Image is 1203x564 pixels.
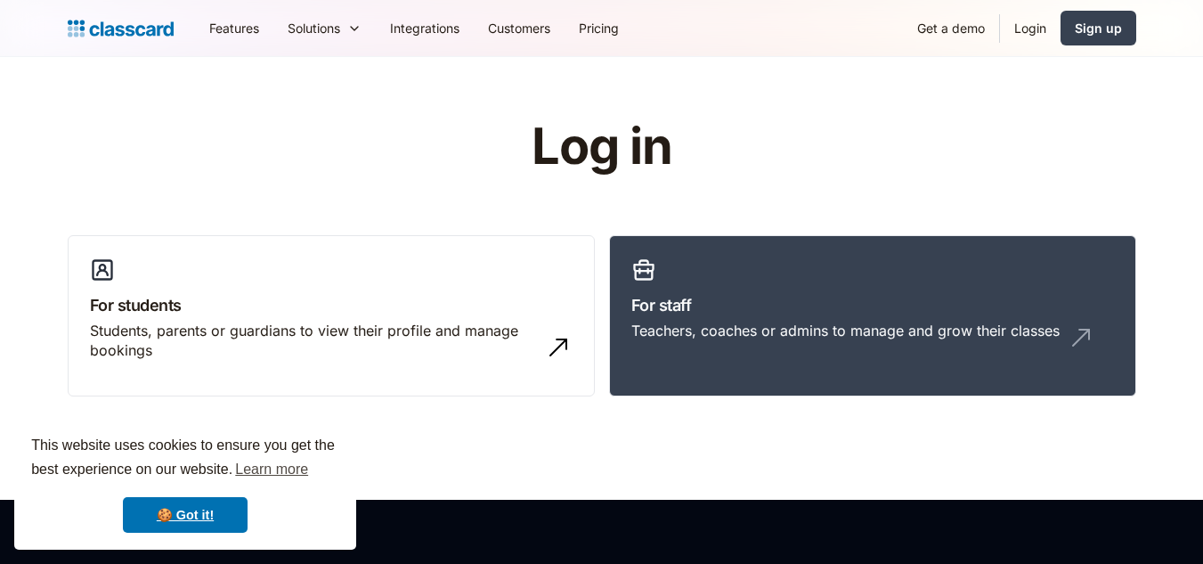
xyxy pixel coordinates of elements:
[288,19,340,37] div: Solutions
[376,8,474,48] a: Integrations
[903,8,999,48] a: Get a demo
[474,8,565,48] a: Customers
[68,235,595,397] a: For studentsStudents, parents or guardians to view their profile and manage bookings
[1061,11,1136,45] a: Sign up
[273,8,376,48] div: Solutions
[232,456,311,483] a: learn more about cookies
[90,293,573,317] h3: For students
[195,8,273,48] a: Features
[14,418,356,550] div: cookieconsent
[68,16,174,41] a: Logo
[123,497,248,533] a: dismiss cookie message
[90,321,537,361] div: Students, parents or guardians to view their profile and manage bookings
[609,235,1136,397] a: For staffTeachers, coaches or admins to manage and grow their classes
[631,293,1114,317] h3: For staff
[565,8,633,48] a: Pricing
[31,435,339,483] span: This website uses cookies to ensure you get the best experience on our website.
[631,321,1060,340] div: Teachers, coaches or admins to manage and grow their classes
[1000,8,1061,48] a: Login
[319,119,884,175] h1: Log in
[1075,19,1122,37] div: Sign up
